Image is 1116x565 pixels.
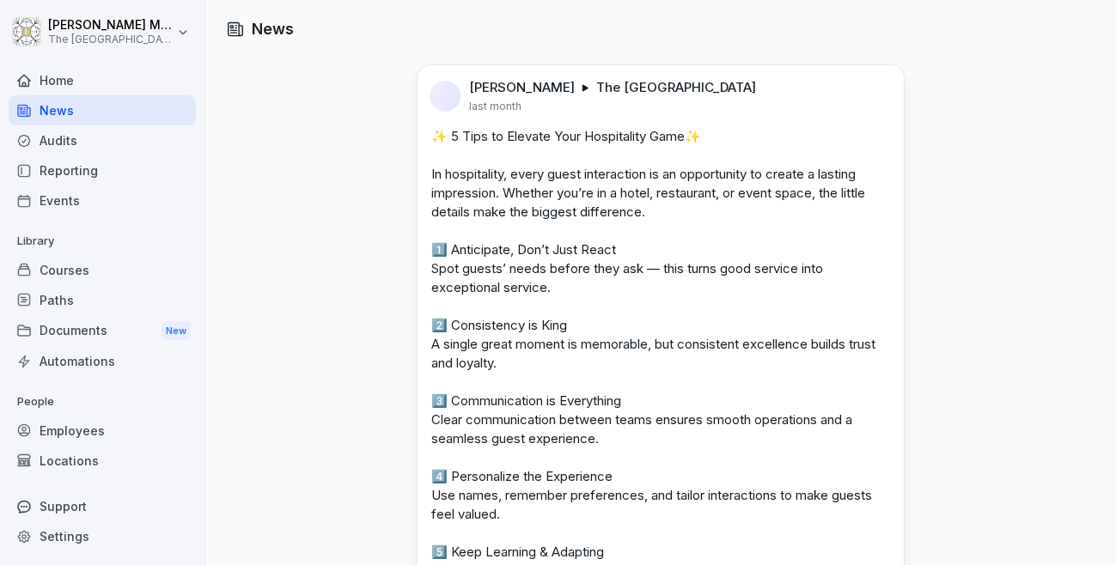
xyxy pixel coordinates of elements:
a: Settings [9,521,196,551]
a: Employees [9,416,196,446]
a: Events [9,185,196,216]
p: [PERSON_NAME] Muzyka [48,18,174,33]
p: The [GEOGRAPHIC_DATA] [596,79,756,96]
a: DocumentsNew [9,315,196,347]
a: Reporting [9,155,196,185]
div: New [162,321,191,341]
a: Automations [9,346,196,376]
a: Audits [9,125,196,155]
a: Locations [9,446,196,476]
div: Documents [9,315,196,347]
div: Support [9,491,196,521]
a: Courses [9,255,196,285]
p: [PERSON_NAME] [469,79,575,96]
p: The [GEOGRAPHIC_DATA] [48,33,174,46]
p: People [9,388,196,416]
h1: News [252,17,294,40]
p: last month [469,100,521,113]
a: Home [9,65,196,95]
a: Paths [9,285,196,315]
a: News [9,95,196,125]
p: Library [9,228,196,255]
